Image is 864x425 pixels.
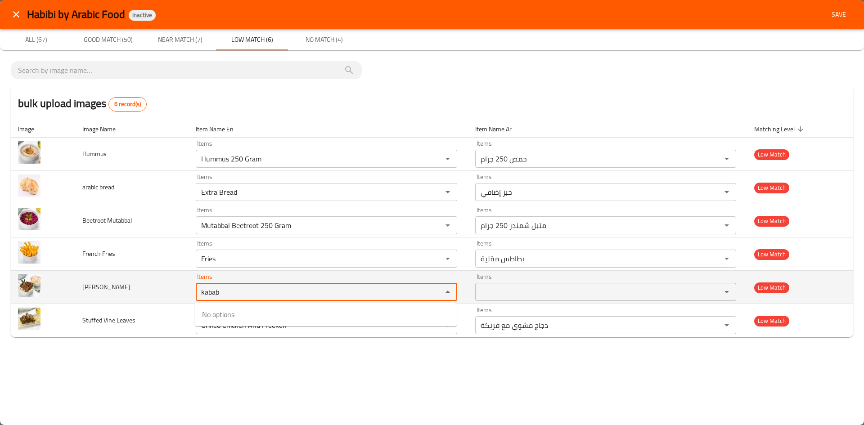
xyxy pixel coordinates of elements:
[195,303,457,326] div: No options
[129,11,156,19] span: Inactive
[82,281,130,293] span: [PERSON_NAME]
[441,252,454,265] button: Open
[720,286,733,298] button: Open
[221,34,283,45] span: Low Match (6)
[82,181,114,193] span: arabic bread
[720,319,733,331] button: Open
[82,314,135,326] span: Stuffed Vine Leaves
[149,34,211,45] span: Near Match (7)
[82,215,132,226] span: Beetroot Mutabbal
[189,121,468,138] th: Item Name En
[108,97,147,112] div: Total records count
[5,34,67,45] span: All (67)
[754,282,789,293] span: Low Match
[18,308,40,330] img: Stuffed Vine Leaves
[82,248,115,259] span: French Fries
[441,286,454,298] button: Close
[18,208,40,230] img: Beetroot Mutabbal
[18,95,147,112] h2: bulk upload images
[468,121,747,138] th: Item Name Ar
[18,274,40,297] img: Kebab Eskandar
[754,183,789,193] span: Low Match
[18,63,355,77] input: search
[11,121,75,138] th: Image
[11,121,853,338] table: enhanced table
[82,148,107,160] span: Hummus
[754,216,789,226] span: Low Match
[720,186,733,198] button: Open
[441,152,454,165] button: Open
[18,141,40,164] img: Hummus
[441,186,454,198] button: Open
[754,149,789,160] span: Low Match
[77,34,139,45] span: Good Match (50)
[824,6,853,23] button: Save
[5,4,27,25] button: close
[754,316,789,326] span: Low Match
[720,219,733,232] button: Open
[18,174,40,197] img: arabic bread
[828,9,850,20] span: Save
[754,249,789,259] span: Low Match
[129,10,156,21] div: Inactive
[109,100,146,109] span: 6 record(s)
[82,124,127,134] span: Image Name
[441,219,454,232] button: Open
[18,241,40,264] img: French Fries
[27,4,125,24] span: Habibi by Arabic Food
[720,252,733,265] button: Open
[720,152,733,165] button: Open
[293,34,355,45] span: No Match (4)
[754,124,806,134] span: Matching Level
